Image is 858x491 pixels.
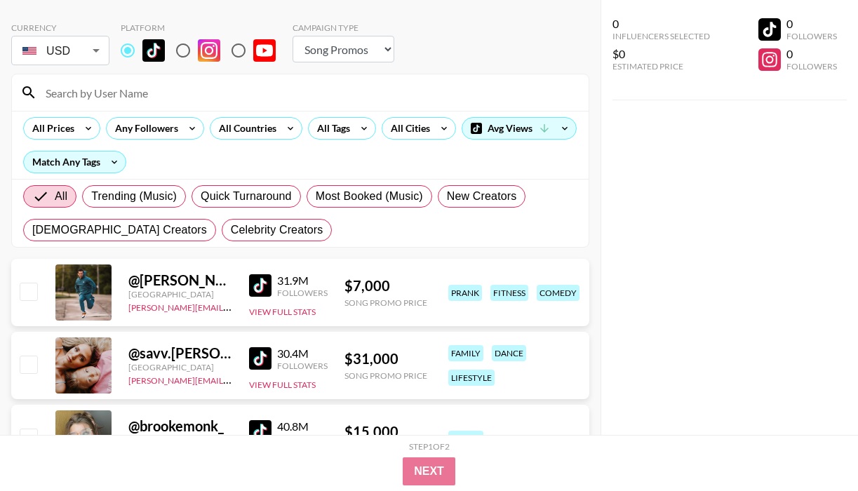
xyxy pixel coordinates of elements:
[344,370,427,381] div: Song Promo Price
[786,31,837,41] div: Followers
[344,350,427,368] div: $ 31,000
[788,421,841,474] iframe: Drift Widget Chat Controller
[210,118,279,139] div: All Countries
[249,379,316,390] button: View Full Stats
[24,152,126,173] div: Match Any Tags
[344,423,427,440] div: $ 15,000
[447,188,517,205] span: New Creators
[107,118,181,139] div: Any Followers
[612,61,710,72] div: Estimated Price
[277,419,328,433] div: 40.8M
[277,274,328,288] div: 31.9M
[11,22,109,33] div: Currency
[612,31,710,41] div: Influencers Selected
[249,274,272,297] img: TikTok
[128,300,336,313] a: [PERSON_NAME][EMAIL_ADDRESS][DOMAIN_NAME]
[462,118,576,139] div: Avg Views
[448,370,495,386] div: lifestyle
[249,307,316,317] button: View Full Stats
[492,345,526,361] div: dance
[128,271,232,289] div: @ [PERSON_NAME].[PERSON_NAME]
[293,22,394,33] div: Campaign Type
[253,39,276,62] img: YouTube
[448,431,483,447] div: family
[448,285,482,301] div: prank
[37,81,580,104] input: Search by User Name
[344,297,427,308] div: Song Promo Price
[249,347,272,370] img: TikTok
[55,188,67,205] span: All
[277,361,328,371] div: Followers
[249,420,272,443] img: TikTok
[128,417,232,435] div: @ brookemonk_
[786,47,837,61] div: 0
[91,188,177,205] span: Trending (Music)
[382,118,433,139] div: All Cities
[309,118,353,139] div: All Tags
[128,344,232,362] div: @ savv.[PERSON_NAME]
[142,39,165,62] img: TikTok
[121,22,287,33] div: Platform
[448,345,483,361] div: family
[24,118,77,139] div: All Prices
[201,188,292,205] span: Quick Turnaround
[198,39,220,62] img: Instagram
[231,222,323,238] span: Celebrity Creators
[316,188,423,205] span: Most Booked (Music)
[490,285,528,301] div: fitness
[403,457,455,485] button: Next
[128,372,336,386] a: [PERSON_NAME][EMAIL_ADDRESS][DOMAIN_NAME]
[409,441,450,452] div: Step 1 of 2
[128,362,232,372] div: [GEOGRAPHIC_DATA]
[14,39,107,63] div: USD
[277,288,328,298] div: Followers
[786,17,837,31] div: 0
[786,61,837,72] div: Followers
[537,285,579,301] div: comedy
[344,277,427,295] div: $ 7,000
[32,222,207,238] span: [DEMOGRAPHIC_DATA] Creators
[277,347,328,361] div: 30.4M
[277,433,328,444] div: Followers
[612,47,710,61] div: $0
[612,17,710,31] div: 0
[128,289,232,300] div: [GEOGRAPHIC_DATA]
